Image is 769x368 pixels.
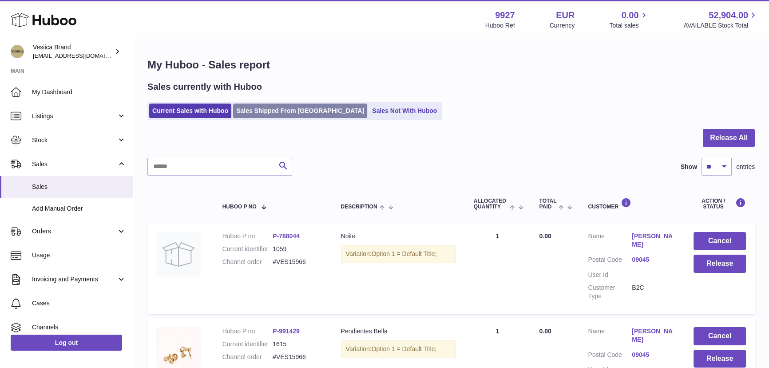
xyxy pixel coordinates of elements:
span: [EMAIL_ADDRESS][DOMAIN_NAME] [33,52,131,59]
span: 0.00 [622,9,639,21]
div: Customer [588,198,675,210]
a: Sales Not With Huboo [369,104,440,118]
dt: Current identifier [222,245,273,253]
dd: 1059 [273,245,323,253]
dd: 1615 [273,340,323,348]
span: Cases [32,299,126,308]
dt: Customer Type [588,284,632,300]
td: 1 [465,223,531,313]
a: P-991429 [273,328,300,335]
span: ALLOCATED Quantity [474,198,508,210]
button: Release All [703,129,755,147]
dt: Channel order [222,353,273,361]
span: 52,904.00 [709,9,748,21]
span: Channels [32,323,126,332]
span: Huboo P no [222,204,257,210]
button: Cancel [694,327,746,345]
a: Sales Shipped From [GEOGRAPHIC_DATA] [233,104,367,118]
div: Vesiica Brand [33,43,113,60]
a: 0.00 Total sales [609,9,649,30]
dt: Channel order [222,258,273,266]
a: 09045 [632,256,676,264]
dt: User Id [588,271,632,279]
span: Option 1 = Default Title; [372,345,437,352]
div: Action / Status [694,198,746,210]
span: Sales [32,160,117,168]
a: [PERSON_NAME] [632,327,676,344]
a: [PERSON_NAME] [632,232,676,249]
dt: Postal Code [588,256,632,266]
div: Pendientes Bella [341,327,456,336]
span: Sales [32,183,126,191]
span: Stock [32,136,117,144]
span: Add Manual Order [32,204,126,213]
div: Currency [550,21,575,30]
button: Cancel [694,232,746,250]
span: Orders [32,227,117,236]
a: Current Sales with Huboo [149,104,231,118]
dt: Huboo P no [222,232,273,240]
span: Listings [32,112,117,120]
span: entries [736,163,755,171]
span: AVAILABLE Stock Total [683,21,758,30]
button: Release [694,350,746,368]
dd: B2C [632,284,676,300]
dt: Name [588,327,632,346]
dd: #VES15966 [273,258,323,266]
span: 0.00 [539,232,551,240]
div: Huboo Ref [485,21,515,30]
dt: Huboo P no [222,327,273,336]
span: Total sales [609,21,649,30]
button: Release [694,255,746,273]
span: My Dashboard [32,88,126,96]
dt: Current identifier [222,340,273,348]
a: Log out [11,335,122,351]
div: Variation: [341,340,456,358]
strong: 9927 [495,9,515,21]
dt: Name [588,232,632,251]
label: Show [681,163,697,171]
dt: Postal Code [588,351,632,361]
a: 52,904.00 AVAILABLE Stock Total [683,9,758,30]
a: 09045 [632,351,676,359]
dd: #VES15966 [273,353,323,361]
img: internalAdmin-9927@internal.huboo.com [11,45,24,58]
span: Invoicing and Payments [32,275,117,284]
span: Description [341,204,377,210]
a: P-788044 [273,232,300,240]
strong: EUR [556,9,575,21]
h1: My Huboo - Sales report [147,58,755,72]
span: Usage [32,251,126,260]
span: Option 1 = Default Title; [372,250,437,257]
span: Total paid [539,198,556,210]
div: Noite [341,232,456,240]
img: no-photo.jpg [156,232,201,276]
span: 0.00 [539,328,551,335]
div: Variation: [341,245,456,263]
h2: Sales currently with Huboo [147,81,262,93]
